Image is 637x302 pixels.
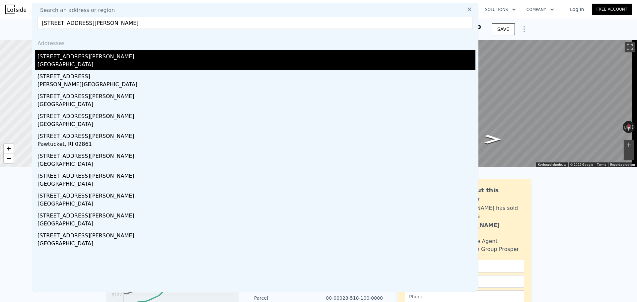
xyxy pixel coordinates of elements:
div: [GEOGRAPHIC_DATA] [37,180,475,189]
a: Zoom in [4,144,14,153]
a: Log In [562,6,592,13]
div: [GEOGRAPHIC_DATA] [37,61,475,70]
div: [STREET_ADDRESS][PERSON_NAME] [37,209,475,220]
button: Solutions [480,4,521,16]
div: [GEOGRAPHIC_DATA] [37,100,475,110]
tspan: $127 [112,292,122,297]
div: [PERSON_NAME] Narayan [450,221,524,237]
a: Zoom out [4,153,14,163]
button: Rotate counterclockwise [623,121,626,133]
button: Keyboard shortcuts [538,162,566,167]
div: [STREET_ADDRESS][PERSON_NAME] [37,150,475,160]
div: [GEOGRAPHIC_DATA] [37,240,475,249]
div: [STREET_ADDRESS][PERSON_NAME] [37,90,475,100]
div: [PERSON_NAME][GEOGRAPHIC_DATA] [37,81,475,90]
div: Domain Overview [25,39,59,43]
span: © 2025 Google [570,163,593,166]
span: − [7,154,11,162]
img: tab_domain_overview_orange.svg [18,38,23,44]
button: Reset the view [626,121,631,133]
div: [STREET_ADDRESS][PERSON_NAME] [37,130,475,140]
div: Ask about this property [450,186,524,204]
a: Free Account [592,4,632,15]
div: [GEOGRAPHIC_DATA] [37,120,475,130]
img: Lotside [5,5,26,14]
button: Show Options [518,23,531,36]
input: Enter an address, city, region, neighborhood or zip code [37,17,473,29]
button: Rotate clockwise [631,121,635,133]
span: Search an address or region [35,6,115,14]
button: Zoom out [624,150,634,160]
img: tab_keywords_by_traffic_grey.svg [66,38,71,44]
div: [GEOGRAPHIC_DATA] [37,160,475,169]
div: [PERSON_NAME] has sold 129 homes [450,204,524,220]
div: [STREET_ADDRESS][PERSON_NAME] [37,229,475,240]
div: [GEOGRAPHIC_DATA] [37,220,475,229]
div: [STREET_ADDRESS][PERSON_NAME] [37,110,475,120]
div: [GEOGRAPHIC_DATA] [37,200,475,209]
img: logo_orange.svg [11,11,16,16]
div: Keywords by Traffic [73,39,112,43]
div: Domain: [DOMAIN_NAME] [17,17,73,23]
button: Zoom in [624,140,634,150]
path: Go East, Iowa Ave [478,133,508,146]
a: Terms (opens in new tab) [597,163,606,166]
span: + [7,144,11,152]
button: Toggle fullscreen view [625,42,635,52]
button: Company [521,4,559,16]
div: [STREET_ADDRESS][PERSON_NAME] [37,169,475,180]
div: [STREET_ADDRESS][PERSON_NAME] [37,50,475,61]
div: Parcel [254,295,318,301]
div: Realty One Group Prosper [450,245,519,253]
div: v 4.0.25 [19,11,33,16]
div: Addresses [35,34,475,50]
div: 00-00028-518-100-0000 [318,295,383,301]
button: SAVE [492,23,515,35]
a: Report a problem [610,163,635,166]
div: [STREET_ADDRESS][PERSON_NAME] [37,189,475,200]
div: Pawtucket, RI 02861 [37,140,475,150]
img: website_grey.svg [11,17,16,23]
div: [STREET_ADDRESS] [37,70,475,81]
